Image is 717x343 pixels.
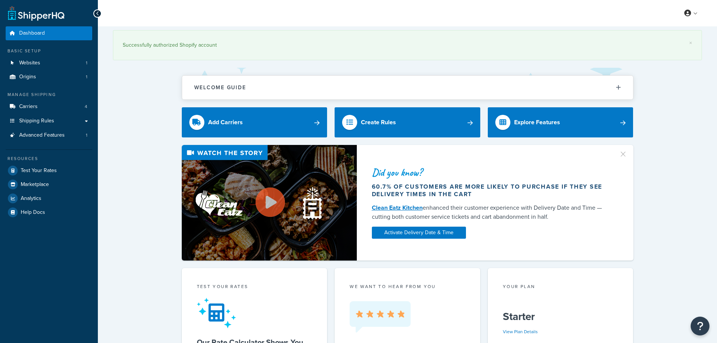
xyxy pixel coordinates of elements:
[6,192,92,205] a: Analytics
[6,155,92,162] div: Resources
[6,100,92,114] a: Carriers4
[6,100,92,114] li: Carriers
[19,74,36,80] span: Origins
[182,107,327,137] a: Add Carriers
[372,203,423,212] a: Clean Eatz Kitchen
[6,164,92,177] a: Test Your Rates
[6,128,92,142] li: Advanced Features
[350,283,465,290] p: we want to hear from you
[372,203,610,221] div: enhanced their customer experience with Delivery Date and Time — cutting both customer service ti...
[503,328,538,335] a: View Plan Details
[123,40,692,50] div: Successfully authorized Shopify account
[361,117,396,128] div: Create Rules
[6,114,92,128] a: Shipping Rules
[335,107,480,137] a: Create Rules
[372,227,466,239] a: Activate Delivery Date & Time
[488,107,633,137] a: Explore Features
[86,60,87,66] span: 1
[6,26,92,40] a: Dashboard
[6,128,92,142] a: Advanced Features1
[19,30,45,37] span: Dashboard
[6,56,92,70] li: Websites
[85,104,87,110] span: 4
[21,181,49,188] span: Marketplace
[6,48,92,54] div: Basic Setup
[689,40,692,46] a: ×
[19,104,38,110] span: Carriers
[19,118,54,124] span: Shipping Rules
[21,168,57,174] span: Test Your Rates
[194,85,246,90] h2: Welcome Guide
[514,117,560,128] div: Explore Features
[19,60,40,66] span: Websites
[208,117,243,128] div: Add Carriers
[6,70,92,84] li: Origins
[197,283,312,292] div: Test your rates
[503,283,618,292] div: Your Plan
[503,311,618,323] h5: Starter
[6,178,92,191] a: Marketplace
[6,70,92,84] a: Origins1
[21,195,41,202] span: Analytics
[691,317,709,335] button: Open Resource Center
[182,145,357,261] img: Video thumbnail
[86,74,87,80] span: 1
[19,132,65,139] span: Advanced Features
[21,209,45,216] span: Help Docs
[372,167,610,178] div: Did you know?
[86,132,87,139] span: 1
[6,56,92,70] a: Websites1
[182,76,633,99] button: Welcome Guide
[372,183,610,198] div: 60.7% of customers are more likely to purchase if they see delivery times in the cart
[6,206,92,219] a: Help Docs
[6,91,92,98] div: Manage Shipping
